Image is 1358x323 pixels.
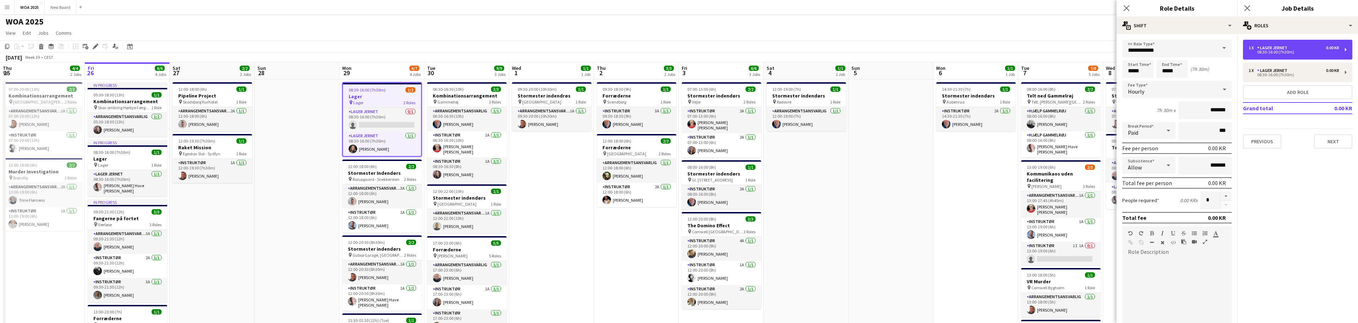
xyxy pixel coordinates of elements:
[936,82,1016,131] div: 14:30-21:30 (7h)1/1Stormester indendørs Aabenraa1 RoleInstruktør2A1/114:30-21:30 (7h)[PERSON_NAME]
[743,229,756,234] span: 3 Roles
[749,66,759,71] span: 6/6
[1249,50,1339,54] div: 08:30-16:00 (7h30m)
[93,92,124,98] span: 05:30-18:30 (13h)
[597,183,676,207] app-card-role: Instruktør2A1/112:00-18:00 (6h)[PERSON_NAME]
[1192,230,1197,236] button: Unordered List
[1027,272,1056,278] span: 13:00-18:00 (5h)
[660,99,671,105] span: 1 Role
[427,209,507,233] app-card-role: Arrangementsansvarlig1A1/112:00-22:00 (10h)[PERSON_NAME]
[607,99,626,105] span: Svendborg
[936,65,945,71] span: Mon
[45,0,76,14] button: New Board
[427,157,507,182] app-card-role: Instruktør1A1/108:30-16:30 (8h)[PERSON_NAME]
[342,170,422,176] h3: Stormester Indendørs
[489,253,501,258] span: 5 Roles
[343,108,421,132] app-card-role: Lager Jernet0/108:30-16:00 (7h30m)
[682,82,761,157] div: 07:00-13:00 (6h)2/2Stormester indendørs Vejle2 RolesInstruktør2A1/107:00-13:00 (6h)[PERSON_NAME] ...
[404,252,416,258] span: 2 Roles
[1128,164,1142,171] span: Allow
[343,93,421,100] h3: Lager
[682,133,761,157] app-card-role: Instruktør2A1/107:00-13:00 (6h)[PERSON_NAME]
[67,87,77,92] span: 2/2
[746,87,756,92] span: 2/2
[491,201,501,207] span: 1 Role
[1021,218,1101,242] app-card-role: Instruktør1A1/113:00-19:00 (6h)[PERSON_NAME]
[1031,285,1064,290] span: Comwell Bygholm
[1171,240,1176,245] button: HTML Code
[1213,230,1218,236] button: Text Color
[522,99,561,105] span: [GEOGRAPHIC_DATA]
[173,65,180,71] span: Sat
[20,28,34,38] a: Edit
[1257,45,1290,50] div: Lager Jernet
[155,66,165,71] span: 6/6
[1314,134,1352,149] button: Next
[427,82,507,182] div: 06:30-16:30 (10h)3/3Kombinationsarrangement Gammelrøj3 RolesArrangementsansvarlig1/106:30-16:30 (...
[88,315,167,322] h3: Forræderne
[1021,93,1101,99] h3: Telt ned Gammelrøj
[9,87,39,92] span: 07:00-20:00 (13h)
[607,151,646,156] span: [GEOGRAPHIC_DATA]
[88,215,167,222] h3: Fangerne på fortet
[88,82,167,137] app-job-card: In progress05:30-18:30 (13h)1/1Kombinationsarrangement Skov omkring Hørbye Færgekro1 RoleArrangem...
[151,162,162,168] span: 1 Role
[173,93,252,99] h3: Pipeline Project
[597,144,676,151] h3: Forræderne
[3,207,82,231] app-card-role: Instruktør1A1/113:00-19:00 (6h)[PERSON_NAME]
[88,65,94,71] span: Fri
[433,87,464,92] span: 06:30-16:30 (10h)
[1021,82,1101,157] div: 08:00-16:00 (8h)2/2Telt ned Gammelrøj Telt. [PERSON_NAME][GEOGRAPHIC_DATA]2 RolesHjælp Gammelrøj1...
[597,93,676,99] h3: Forræderne
[15,0,45,14] button: WOA 2025
[1027,87,1056,92] span: 08:00-16:00 (8h)
[1160,240,1165,245] button: Clear Formatting
[3,183,82,207] app-card-role: Arrangementsansvarlig2A1/113:00-19:00 (6h)Trine Flørnæss
[745,177,756,183] span: 1 Role
[1106,82,1185,131] div: 07:30-14:00 (6h30m)1/1Stormeter indendørs Vejen1 RoleArrangementsansvarlig6A1/107:30-14:00 (6h30m...
[512,82,591,131] app-job-card: 09:30-20:00 (10h30m)1/1Stormester indendrøs [GEOGRAPHIC_DATA]1 RoleArrangementsansvarlig1A1/109:3...
[602,138,631,144] span: 12:00-18:00 (6h)
[240,66,250,71] span: 2/2
[1243,85,1352,99] button: Add role
[602,87,631,92] span: 09:30-18:30 (9h)
[427,93,507,99] h3: Kombinationsarrangement
[489,99,501,105] span: 3 Roles
[433,189,464,194] span: 12:00-22:00 (10h)
[152,209,162,215] span: 3/3
[1000,99,1010,105] span: 1 Role
[6,30,16,36] span: View
[178,87,207,92] span: 12:00-18:00 (6h)
[173,134,252,183] app-job-card: 12:00-19:30 (7h30m)1/1Raket Mission Egeskov Slot - Sydfyn1 RoleInstruktør1A1/112:00-19:30 (7h30m)...
[98,105,151,110] span: Skov omkring Hørbye Færgekro
[512,107,591,131] app-card-role: Arrangementsansvarlig1A1/109:30-20:00 (10h30m)[PERSON_NAME]
[1112,138,1140,144] span: 08:00-16:00 (8h)
[53,28,75,38] a: Comms
[409,66,419,71] span: 6/7
[830,87,840,92] span: 1/1
[342,246,422,252] h3: Stormester indendørs
[682,261,761,285] app-card-role: Instruktør1A1/112:00-20:00 (8h)[PERSON_NAME]
[98,222,112,227] span: Værløse
[682,222,761,229] h3: The Domino Effect
[682,171,761,177] h3: Stormester indendørs
[88,254,167,278] app-card-role: Instruktør2A1/109:30-21:30 (12h)[PERSON_NAME]
[597,82,676,131] app-job-card: 09:30-18:30 (9h)1/1Forræderne Svendborg1 RoleInstruktør3A1/109:30-18:30 (9h)[PERSON_NAME]
[342,160,422,233] app-job-card: 12:00-18:00 (6h)2/2Stormester Indendørs Borupgaard - Snekkersten2 RolesArrangementsansvarlig3A1/1...
[1181,230,1186,236] button: Strikethrough
[427,184,507,233] app-job-card: 12:00-22:00 (10h)1/1Stormester indendørs [GEOGRAPHIC_DATA]1 RoleArrangementsansvarlig1A1/112:00-2...
[173,82,252,131] app-job-card: 12:00-18:00 (6h)1/1Pipeline Project Skodsborg Kurhotel1 RoleArrangementsansvarlig2A1/112:00-18:00...
[236,99,246,105] span: 1 Role
[687,87,716,92] span: 07:00-13:00 (6h)
[427,246,507,253] h3: Forræderne
[682,107,761,133] app-card-role: Instruktør2A1/107:00-13:00 (6h)[PERSON_NAME] [PERSON_NAME]
[1106,134,1185,209] div: 08:00-16:00 (8h)2/2Telt vaskning2 RolesArrangementsansvarlig1/108:00-16:00 (8h)[PERSON_NAME]Lager...
[88,82,167,88] div: In progress
[597,65,606,71] span: Thu
[746,165,756,170] span: 1/1
[1202,230,1207,236] button: Ordered List
[1027,165,1056,170] span: 13:00-19:00 (6h)
[1021,65,1029,71] span: Tue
